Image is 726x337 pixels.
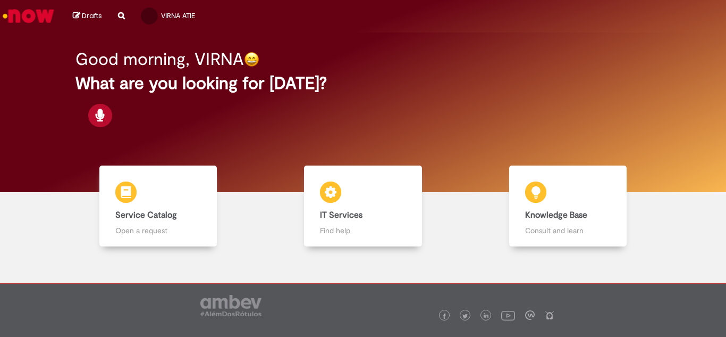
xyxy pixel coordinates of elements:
img: happy-face.png [244,52,259,67]
a: Drafts [73,11,102,21]
h2: Good morning, VIRNA [75,50,244,69]
img: ServiceNow [1,5,56,27]
b: IT Services [320,210,362,220]
a: Service Catalog Open a request [56,166,260,247]
img: logo_footer_ambev_rotulo_gray.png [200,295,261,316]
span: Drafts [82,11,102,21]
p: Consult and learn [525,225,611,236]
img: logo_footer_twitter.png [462,314,468,319]
h2: What are you looking for [DATE]? [75,74,651,93]
a: IT Services Find help [260,166,465,247]
b: Knowledge Base [525,210,587,220]
b: Service Catalog [115,210,177,220]
p: Find help [320,225,406,236]
span: VIRNA ATIE [161,11,195,20]
a: Knowledge Base Consult and learn [466,166,670,247]
img: logo_footer_facebook.png [442,314,447,319]
img: logo_footer_workplace.png [525,310,535,320]
img: logo_footer_naosei.png [545,310,554,320]
img: logo_footer_youtube.png [501,308,515,322]
img: logo_footer_linkedin.png [484,313,489,319]
p: Open a request [115,225,201,236]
